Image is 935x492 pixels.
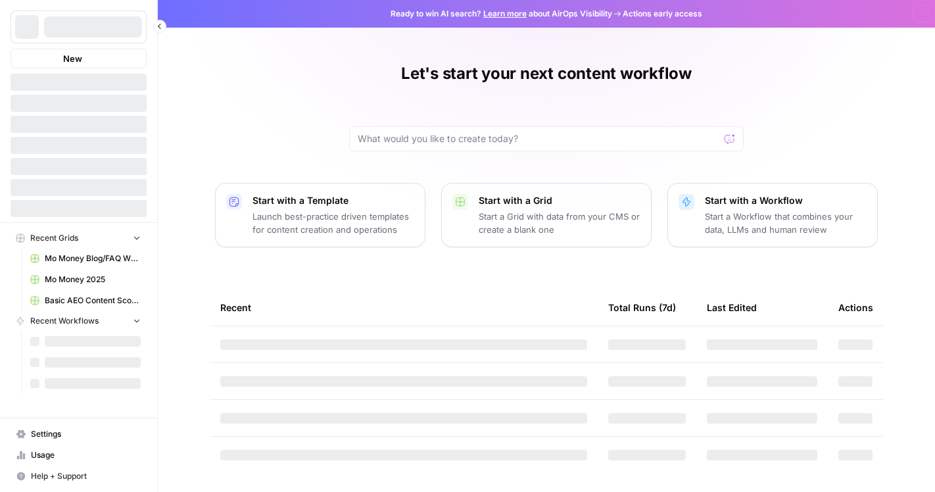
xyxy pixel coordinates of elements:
[11,311,147,331] button: Recent Workflows
[30,232,78,244] span: Recent Grids
[24,248,147,269] a: Mo Money Blog/FAQ Writer
[479,194,640,207] p: Start with a Grid
[11,49,147,68] button: New
[31,470,141,482] span: Help + Support
[11,228,147,248] button: Recent Grids
[838,289,873,326] div: Actions
[483,9,527,18] a: Learn more
[358,132,719,145] input: What would you like to create today?
[24,269,147,290] a: Mo Money 2025
[705,194,867,207] p: Start with a Workflow
[45,253,141,264] span: Mo Money Blog/FAQ Writer
[11,445,147,466] a: Usage
[45,295,141,307] span: Basic AEO Content Scorecard with Improvement Report Grid
[11,424,147,445] a: Settings
[667,183,878,247] button: Start with a WorkflowStart a Workflow that combines your data, LLMs and human review
[63,52,82,65] span: New
[252,194,414,207] p: Start with a Template
[391,8,612,20] span: Ready to win AI search? about AirOps Visibility
[608,289,676,326] div: Total Runs (7d)
[215,183,425,247] button: Start with a TemplateLaunch best-practice driven templates for content creation and operations
[441,183,652,247] button: Start with a GridStart a Grid with data from your CMS or create a blank one
[401,63,692,84] h1: Let's start your next content workflow
[252,210,414,236] p: Launch best-practice driven templates for content creation and operations
[479,210,640,236] p: Start a Grid with data from your CMS or create a blank one
[705,210,867,236] p: Start a Workflow that combines your data, LLMs and human review
[220,289,587,326] div: Recent
[11,466,147,487] button: Help + Support
[24,290,147,311] a: Basic AEO Content Scorecard with Improvement Report Grid
[30,315,99,327] span: Recent Workflows
[31,449,141,461] span: Usage
[45,274,141,285] span: Mo Money 2025
[31,428,141,440] span: Settings
[707,289,757,326] div: Last Edited
[623,8,702,20] span: Actions early access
